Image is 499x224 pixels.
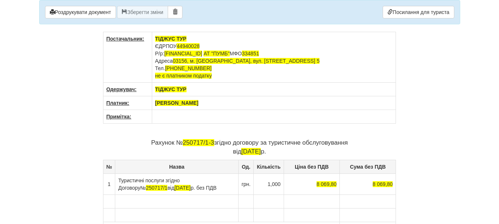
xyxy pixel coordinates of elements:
[106,36,144,42] u: Постачальник:
[155,86,187,92] span: ТІДЖУС ТУР
[117,6,168,18] button: Зберегти зміни
[155,100,198,106] span: [PERSON_NAME]
[340,160,396,173] th: Сума без ПДВ
[174,185,191,191] span: [DATE]
[204,51,229,56] span: АТ "ПУМБ"
[103,173,115,194] td: 1
[45,6,116,18] button: Роздрукувати документ
[164,51,202,56] span: [FINANCIAL_ID]
[106,86,137,92] u: Одержувач:
[177,43,199,49] span: 44940028
[106,114,131,120] u: Примітка:
[165,65,212,71] span: [PHONE_NUMBER]
[238,160,254,173] th: Од.
[373,181,393,187] span: 8 069,80
[103,160,115,173] th: №
[317,181,337,187] span: 8 069,80
[115,160,239,173] th: Назва
[242,51,259,56] span: 334851
[155,73,212,79] span: не є платником податку
[254,173,284,194] td: 1,000
[106,100,129,106] u: Платник:
[115,173,239,194] td: Туристичні послуги згідно Договору від р. без ПДВ
[183,139,214,146] span: 250717/1-3
[140,185,167,191] span: №
[173,58,320,64] span: 03156, м. [GEOGRAPHIC_DATA], вул. [STREET_ADDRESS] 5
[238,173,254,194] td: грн.
[103,138,396,156] p: Рахунок № згідно договору за туристичне обслуговування від р.
[254,160,284,173] th: Кількість
[241,148,261,155] span: [DATE]
[383,6,454,18] a: Посилання для туриста
[284,160,340,173] th: Ціна без ПДВ
[155,36,187,42] span: ТІДЖУС ТУР
[152,32,396,83] td: ЄДРПОУ Р/р: МФО Адреса Тел.
[146,185,167,191] span: 250717/1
